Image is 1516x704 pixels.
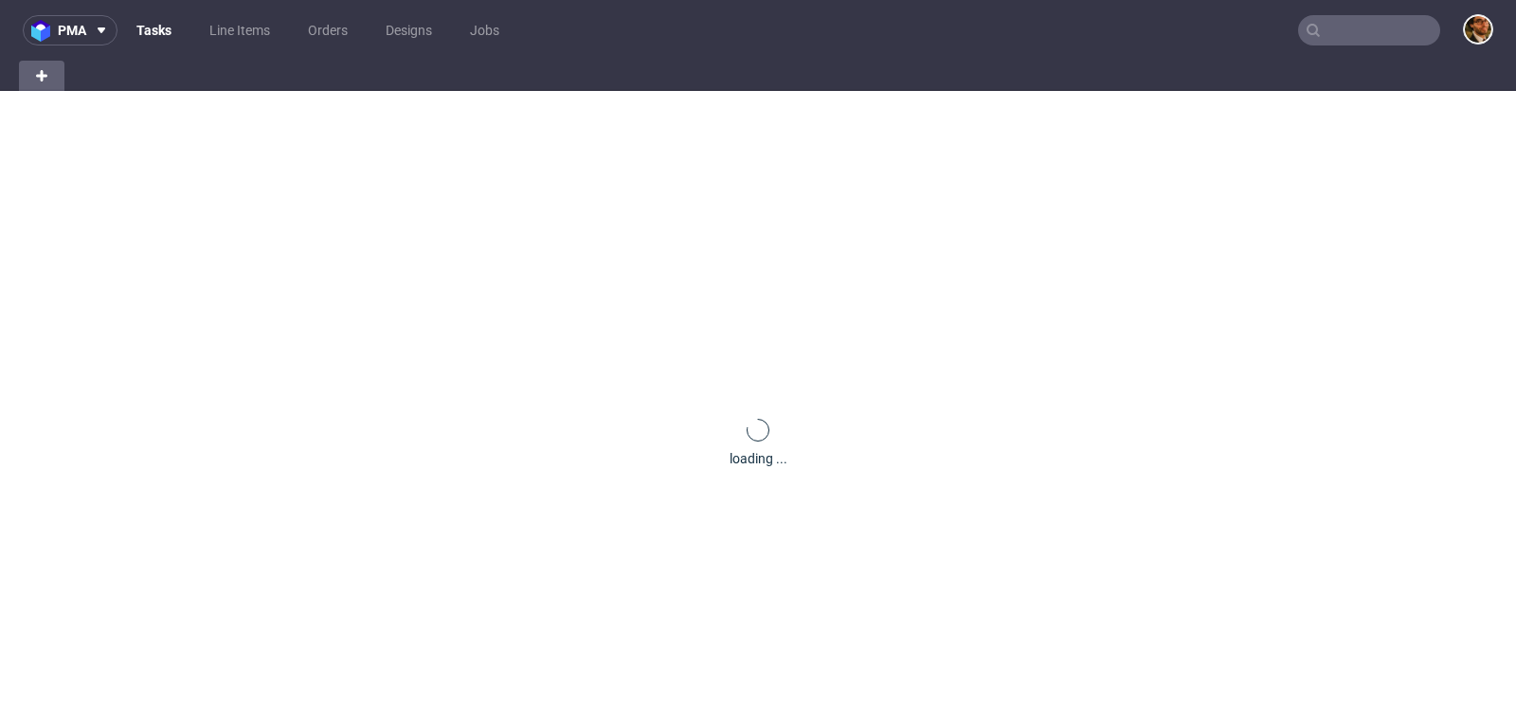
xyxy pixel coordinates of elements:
a: Designs [374,15,443,45]
img: Matteo Corsico [1465,16,1491,43]
img: logo [31,20,58,42]
span: pma [58,24,86,37]
button: pma [23,15,117,45]
a: Line Items [198,15,281,45]
a: Jobs [459,15,511,45]
div: loading ... [730,449,787,468]
a: Orders [297,15,359,45]
a: Tasks [125,15,183,45]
